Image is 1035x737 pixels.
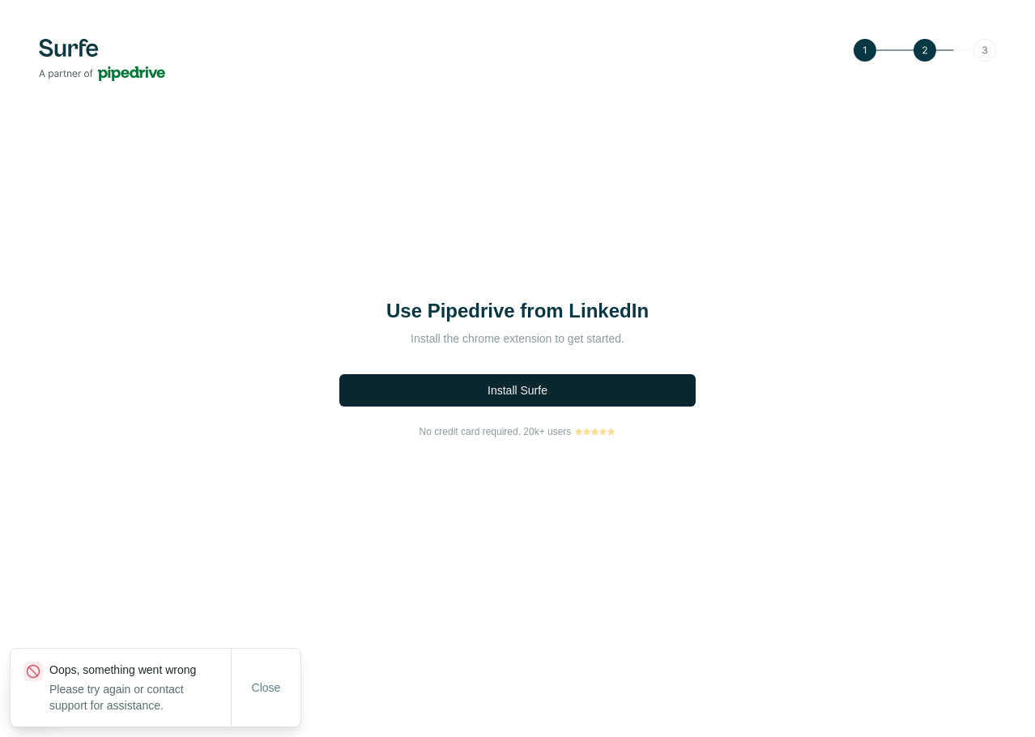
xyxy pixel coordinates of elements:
p: Install the chrome extension to get started. [356,330,679,347]
h1: Use Pipedrive from LinkedIn [356,298,679,324]
img: Step 2 [854,39,996,62]
span: Install Surfe [488,382,547,398]
button: Close [241,673,292,702]
img: Surfe's logo [39,39,165,81]
span: Close [252,679,281,696]
p: Please try again or contact support for assistance. [49,681,231,714]
button: Install Surfe [339,374,696,407]
span: No credit card required. 20k+ users [420,424,572,439]
p: Oops, something went wrong [49,662,231,678]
